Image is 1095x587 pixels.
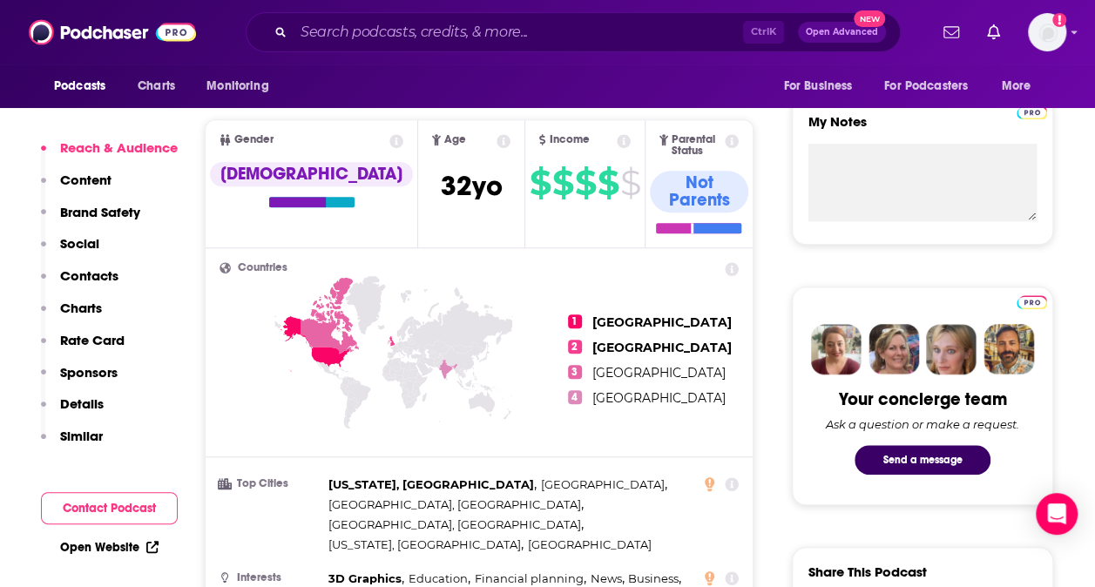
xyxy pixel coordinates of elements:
span: Gender [234,134,274,145]
button: Send a message [855,445,990,475]
span: Income [549,134,589,145]
span: 4 [568,390,582,404]
p: Charts [60,300,102,316]
span: [US_STATE], [GEOGRAPHIC_DATA] [328,477,534,491]
img: Podchaser Pro [1017,105,1047,119]
span: Charts [138,74,175,98]
span: , [541,475,667,495]
a: [DEMOGRAPHIC_DATA] [210,162,413,207]
span: For Business [783,74,852,98]
span: Monitoring [206,74,268,98]
div: Search podcasts, credits, & more... [246,12,901,52]
span: Parental Status [672,134,721,157]
div: Ask a question or make a request. [826,417,1019,431]
div: Open Intercom Messenger [1036,493,1078,535]
span: New [854,10,885,27]
span: [GEOGRAPHIC_DATA], [GEOGRAPHIC_DATA] [328,497,581,511]
button: Details [41,395,104,428]
span: Age [444,134,466,145]
span: , [328,535,524,555]
img: Jules Profile [926,324,977,374]
button: Rate Card [41,332,125,364]
button: Contacts [41,267,118,300]
button: Similar [41,428,103,460]
span: More [1002,74,1031,98]
svg: Add a profile image [1052,13,1066,27]
span: [GEOGRAPHIC_DATA] [528,537,652,551]
p: Similar [60,428,103,444]
span: , [328,475,537,495]
span: [GEOGRAPHIC_DATA] [541,477,665,491]
p: Sponsors [60,364,118,381]
span: Podcasts [54,74,105,98]
p: Reach & Audience [60,139,178,156]
a: Charts [126,70,186,103]
span: [GEOGRAPHIC_DATA], [GEOGRAPHIC_DATA] [328,517,581,531]
img: Podchaser Pro [1017,295,1047,309]
span: Business [628,571,679,585]
span: For Podcasters [884,74,968,98]
p: Content [60,172,112,188]
a: [GEOGRAPHIC_DATA] [592,314,732,330]
span: 32 yo [441,169,503,203]
span: 3D Graphics [328,571,402,585]
span: [US_STATE], [GEOGRAPHIC_DATA] [328,537,521,551]
img: Barbara Profile [869,324,919,374]
input: Search podcasts, credits, & more... [294,18,743,46]
button: Charts [41,300,102,332]
a: Show notifications dropdown [936,17,966,47]
h3: Top Cities [220,478,321,489]
span: 3 [568,365,582,379]
span: $ [598,169,618,197]
a: Pro website [1017,293,1047,309]
a: Not Parents [650,171,747,233]
button: Brand Safety [41,204,140,236]
button: Content [41,172,112,204]
span: News [590,571,621,585]
span: $ [620,169,640,197]
button: Show profile menu [1028,13,1066,51]
a: 32yo [441,179,503,200]
span: Open Advanced [806,28,878,37]
button: Social [41,235,99,267]
span: Countries [238,262,287,273]
button: Contact Podcast [41,492,178,524]
span: Logged in as nshort92 [1028,13,1066,51]
button: open menu [771,70,874,103]
div: Not Parents [650,171,747,213]
p: Social [60,235,99,252]
h3: Share This Podcast [808,563,927,580]
div: Your concierge team [839,388,1007,410]
a: Open Website [60,540,159,555]
button: Reach & Audience [41,139,178,172]
p: Rate Card [60,332,125,348]
a: [GEOGRAPHIC_DATA] [592,390,726,406]
h3: Interests [220,572,321,584]
p: Contacts [60,267,118,284]
a: Show notifications dropdown [980,17,1007,47]
p: Details [60,395,104,412]
a: [GEOGRAPHIC_DATA] [592,365,726,381]
a: [GEOGRAPHIC_DATA] [592,340,732,355]
span: Education [409,571,468,585]
span: Financial planning [475,571,584,585]
img: Podchaser - Follow, Share and Rate Podcasts [29,16,196,49]
button: open menu [990,70,1053,103]
span: Ctrl K [743,21,784,44]
button: Sponsors [41,364,118,396]
span: 2 [568,340,582,354]
div: [DEMOGRAPHIC_DATA] [210,162,413,186]
a: Pro website [1017,103,1047,119]
label: My Notes [808,113,1037,144]
img: Sydney Profile [811,324,862,374]
span: , [328,495,584,515]
span: 1 [568,314,582,328]
button: Open AdvancedNew [798,22,886,43]
button: open menu [873,70,993,103]
img: User Profile [1028,13,1066,51]
span: , [328,515,584,535]
span: $ [530,169,551,197]
span: $ [552,169,573,197]
button: open menu [42,70,128,103]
